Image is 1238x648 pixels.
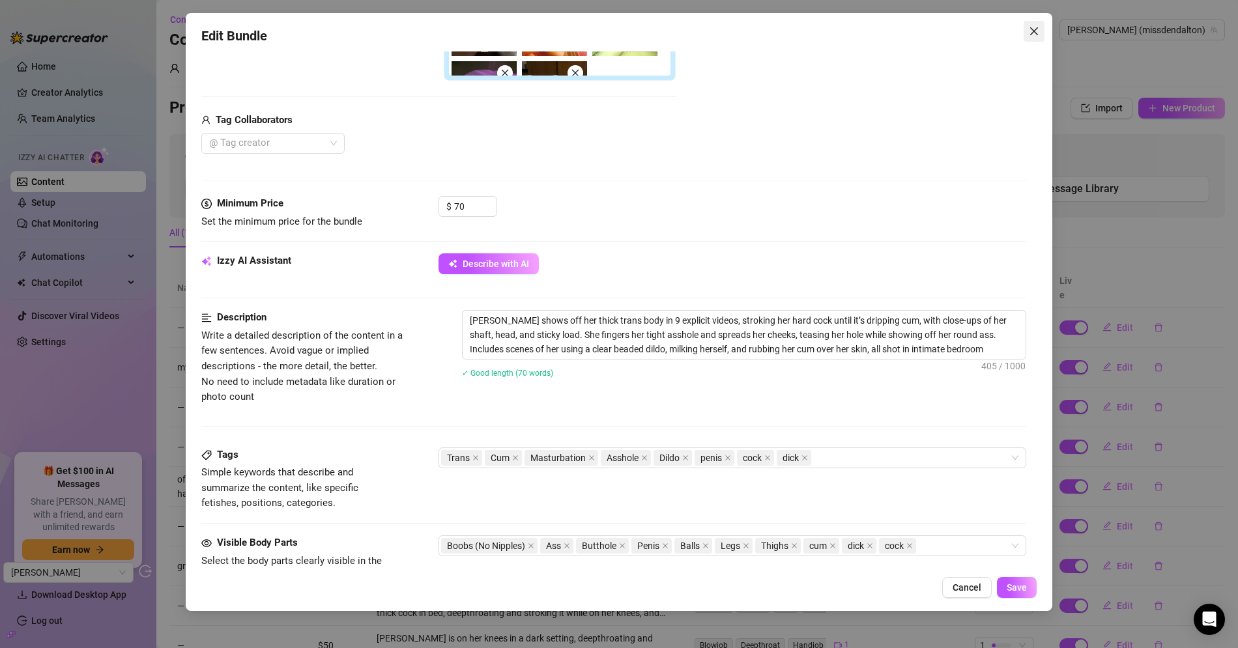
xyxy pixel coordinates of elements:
[472,455,479,461] span: close
[764,455,771,461] span: close
[588,455,595,461] span: close
[631,538,672,554] span: Penis
[1194,604,1225,635] div: Open Intercom Messenger
[500,68,510,77] span: close
[525,450,598,466] span: Masturbation
[607,451,639,465] span: Asshole
[721,539,740,553] span: Legs
[439,253,539,274] button: Describe with AI
[582,539,616,553] span: Butthole
[546,539,561,553] span: Ass
[201,555,382,613] span: Select the body parts clearly visible in the content. This helps [PERSON_NAME] AI suggest media a...
[743,542,749,549] span: close
[674,538,712,554] span: Balls
[441,538,538,554] span: Boobs (No Nipples)
[755,538,801,554] span: Thighs
[953,582,981,593] span: Cancel
[829,542,836,549] span: close
[1024,21,1044,42] button: Close
[619,542,626,549] span: close
[680,539,700,553] span: Balls
[463,259,529,269] span: Describe with AI
[1029,26,1039,36] span: close
[641,455,648,461] span: close
[715,538,753,554] span: Legs
[682,455,689,461] span: close
[885,539,904,553] span: cock
[637,539,659,553] span: Penis
[997,577,1037,598] button: Save
[447,539,525,553] span: Boobs (No Nipples)
[743,451,762,465] span: cock
[791,542,798,549] span: close
[530,451,586,465] span: Masturbation
[1024,26,1044,36] span: Close
[654,450,692,466] span: Dildo
[695,450,734,466] span: penis
[700,451,722,465] span: penis
[462,369,553,378] span: ✓ Good length (70 words)
[217,311,266,323] strong: Description
[201,216,362,227] span: Set the minimum price for the bundle
[512,455,519,461] span: close
[201,26,267,46] span: Edit Bundle
[495,44,515,53] span: 00:16
[801,455,808,461] span: close
[201,113,210,128] span: user
[463,311,1026,359] textarea: [PERSON_NAME] shows off her thick trans body in 9 explicit videos, stroking her hard cock until i...
[217,255,291,266] strong: Izzy AI Assistant
[783,451,799,465] span: dick
[601,450,651,466] span: Asshole
[848,539,864,553] span: dick
[571,68,580,77] span: close
[737,450,774,466] span: cock
[1007,582,1027,593] span: Save
[842,538,876,554] span: dick
[576,538,629,554] span: Butthole
[441,450,482,466] span: Trans
[540,538,573,554] span: Ass
[201,330,403,402] span: Write a detailed description of the content in a few sentences. Avoid vague or implied descriptio...
[809,539,827,553] span: cum
[777,450,811,466] span: dick
[201,450,212,460] span: tag
[528,542,534,549] span: close
[217,537,298,548] strong: Visible Body Parts
[217,449,238,460] strong: Tags
[201,538,212,548] span: eye
[761,539,788,553] span: Thighs
[201,310,212,326] span: align-left
[906,542,913,549] span: close
[201,196,212,212] span: dollar
[879,538,916,554] span: cock
[201,466,358,509] span: Simple keywords that describe and summarize the content, like specific fetishes, positions, categ...
[216,114,293,126] strong: Tag Collaborators
[803,538,839,554] span: cum
[942,577,992,598] button: Cancel
[491,451,510,465] span: Cum
[867,542,873,549] span: close
[564,542,570,549] span: close
[452,61,517,126] img: media
[725,455,731,461] span: close
[485,450,522,466] span: Cum
[447,451,470,465] span: Trans
[662,542,669,549] span: close
[702,542,709,549] span: close
[659,451,680,465] span: Dildo
[217,197,283,209] strong: Minimum Price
